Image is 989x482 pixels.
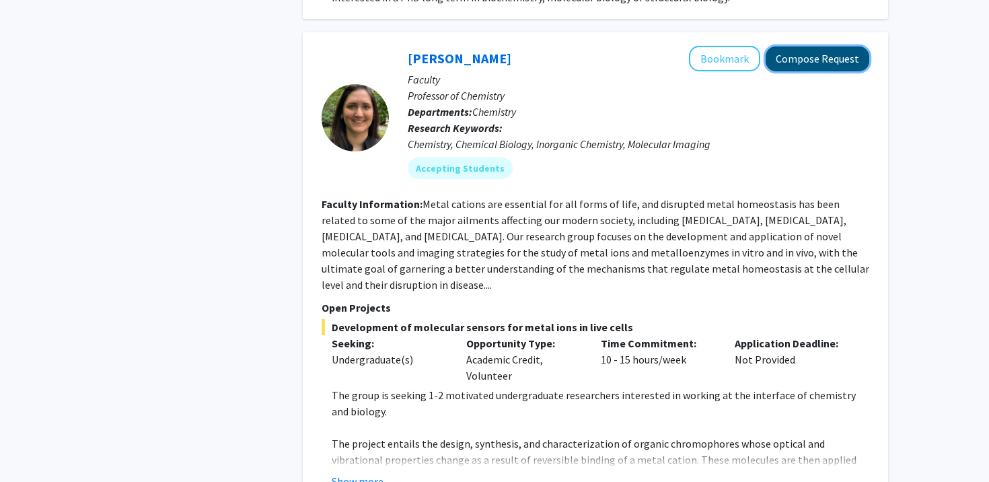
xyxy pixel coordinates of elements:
[322,197,423,211] b: Faculty Information:
[10,421,57,472] iframe: Chat
[408,158,513,179] mat-chip: Accepting Students
[472,105,516,118] span: Chemistry
[332,335,446,351] p: Seeking:
[601,335,715,351] p: Time Commitment:
[408,50,511,67] a: [PERSON_NAME]
[408,136,869,152] div: Chemistry, Chemical Biology, Inorganic Chemistry, Molecular Imaging
[689,46,760,71] button: Add Daniela Buccella to Bookmarks
[322,319,869,335] span: Development of molecular sensors for metal ions in live cells
[725,335,859,384] div: Not Provided
[332,351,446,368] div: Undergraduate(s)
[408,71,869,88] p: Faculty
[766,46,869,71] button: Compose Request to Daniela Buccella
[332,387,869,419] p: The group is seeking 1-2 motivated undergraduate researchers interested in working at the interfa...
[456,335,591,384] div: Academic Credit, Volunteer
[735,335,849,351] p: Application Deadline:
[408,105,472,118] b: Departments:
[322,197,869,291] fg-read-more: Metal cations are essential for all forms of life, and disrupted metal homeostasis has been relat...
[591,335,725,384] div: 10 - 15 hours/week
[408,88,869,104] p: Professor of Chemistry
[466,335,581,351] p: Opportunity Type:
[322,300,869,316] p: Open Projects
[408,121,503,135] b: Research Keywords:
